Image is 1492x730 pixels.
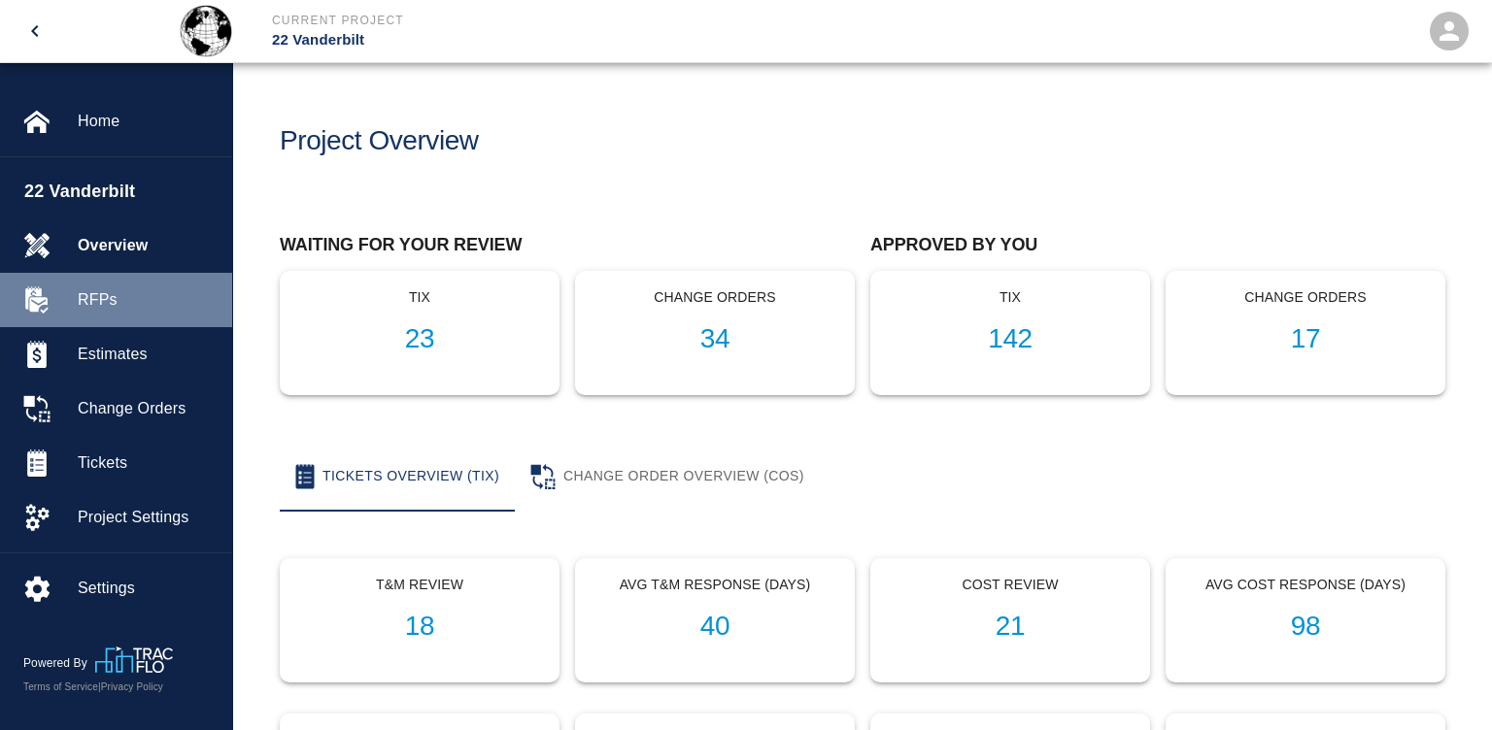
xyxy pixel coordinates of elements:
[515,442,820,512] button: Change Order Overview (COS)
[1182,611,1429,643] h1: 98
[592,611,838,643] h1: 40
[23,654,95,672] p: Powered By
[887,575,1134,595] p: Cost Review
[78,451,217,475] span: Tickets
[592,287,838,308] p: Change Orders
[870,235,1445,256] h2: Approved by you
[280,125,479,157] h1: Project Overview
[95,647,173,673] img: TracFlo
[78,110,217,133] span: Home
[1182,575,1429,595] p: Avg Cost Response (Days)
[23,681,98,692] a: Terms of Service
[592,575,838,595] p: Avg T&M Response (Days)
[272,29,851,51] p: 22 Vanderbilt
[24,179,222,205] span: 22 Vanderbilt
[296,323,543,355] h1: 23
[280,235,855,256] h2: Waiting for your review
[78,577,217,600] span: Settings
[272,12,851,29] p: Current Project
[296,575,543,595] p: T&M Review
[78,234,217,257] span: Overview
[887,287,1134,308] p: tix
[1182,287,1429,308] p: Change Orders
[98,681,101,692] span: |
[179,4,233,58] img: Global Contractors
[12,8,58,54] button: open drawer
[78,397,217,420] span: Change Orders
[78,506,217,529] span: Project Settings
[592,323,838,355] h1: 34
[1182,323,1429,355] h1: 17
[887,611,1134,643] h1: 21
[78,288,217,312] span: RFPs
[78,343,217,366] span: Estimates
[296,287,543,308] p: tix
[296,611,543,643] h1: 18
[1395,637,1492,730] iframe: Chat Widget
[280,442,515,512] button: Tickets Overview (TIX)
[101,681,163,692] a: Privacy Policy
[887,323,1134,355] h1: 142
